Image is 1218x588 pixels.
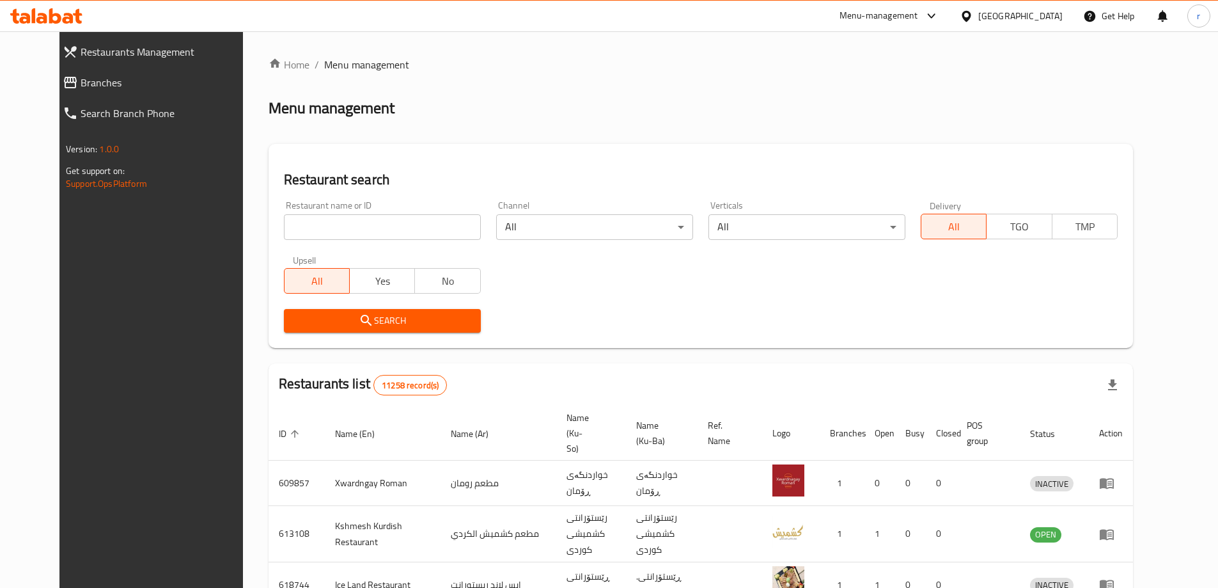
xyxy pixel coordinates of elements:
[52,36,263,67] a: Restaurants Management
[626,506,698,562] td: رێستۆرانتی کشمیشى كوردى
[66,175,147,192] a: Support.OpsPlatform
[636,418,682,449] span: Name (Ku-Ba)
[315,57,319,72] li: /
[420,272,475,290] span: No
[373,375,447,395] div: Total records count
[325,506,441,562] td: Kshmesh Kurdish Restaurant
[414,268,480,294] button: No
[1058,218,1113,236] span: TMP
[269,57,309,72] a: Home
[566,410,611,456] span: Name (Ku-So)
[820,506,864,562] td: 1
[99,141,119,157] span: 1.0.0
[1030,477,1074,491] span: INACTIVE
[290,272,345,290] span: All
[1052,214,1118,239] button: TMP
[772,516,804,548] img: Kshmesh Kurdish Restaurant
[986,214,1052,239] button: TGO
[978,9,1063,23] div: [GEOGRAPHIC_DATA]
[335,426,391,441] span: Name (En)
[441,506,556,562] td: مطعم كشميش الكردي
[52,67,263,98] a: Branches
[284,268,350,294] button: All
[926,461,956,506] td: 0
[1030,527,1061,542] span: OPEN
[349,268,415,294] button: Yes
[66,163,125,179] span: Get support on:
[1030,527,1061,543] div: OPEN
[441,461,556,506] td: مطعم رومان
[556,461,626,506] td: خواردنگەی ڕۆمان
[708,214,905,240] div: All
[626,461,698,506] td: خواردنگەی ڕۆمان
[772,465,804,497] img: Xwardngay Roman
[451,426,505,441] span: Name (Ar)
[864,461,895,506] td: 0
[992,218,1047,236] span: TGO
[1097,370,1128,401] div: Export file
[895,506,926,562] td: 0
[864,406,895,461] th: Open
[355,272,410,290] span: Yes
[269,506,325,562] td: 613108
[293,255,316,264] label: Upsell
[269,98,394,118] h2: Menu management
[895,461,926,506] td: 0
[1099,475,1123,491] div: Menu
[279,426,303,441] span: ID
[820,406,864,461] th: Branches
[1030,426,1072,441] span: Status
[284,214,481,240] input: Search for restaurant name or ID..
[864,506,895,562] td: 1
[81,44,253,60] span: Restaurants Management
[324,57,409,72] span: Menu management
[269,57,1133,72] nav: breadcrumb
[926,506,956,562] td: 0
[820,461,864,506] td: 1
[325,461,441,506] td: Xwardngay Roman
[284,309,481,333] button: Search
[269,461,325,506] td: 609857
[1099,527,1123,542] div: Menu
[1089,406,1133,461] th: Action
[284,170,1118,189] h2: Restaurant search
[926,218,981,236] span: All
[294,313,471,329] span: Search
[81,106,253,121] span: Search Branch Phone
[762,406,820,461] th: Logo
[52,98,263,129] a: Search Branch Phone
[1197,9,1200,23] span: r
[81,75,253,90] span: Branches
[279,374,448,395] h2: Restaurants list
[496,214,693,240] div: All
[839,8,918,24] div: Menu-management
[895,406,926,461] th: Busy
[967,418,1004,449] span: POS group
[374,379,446,392] span: 11258 record(s)
[556,506,626,562] td: رێستۆرانتی کشمیشى كوردى
[708,418,747,449] span: Ref. Name
[921,214,987,239] button: All
[930,201,962,210] label: Delivery
[66,141,97,157] span: Version:
[926,406,956,461] th: Closed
